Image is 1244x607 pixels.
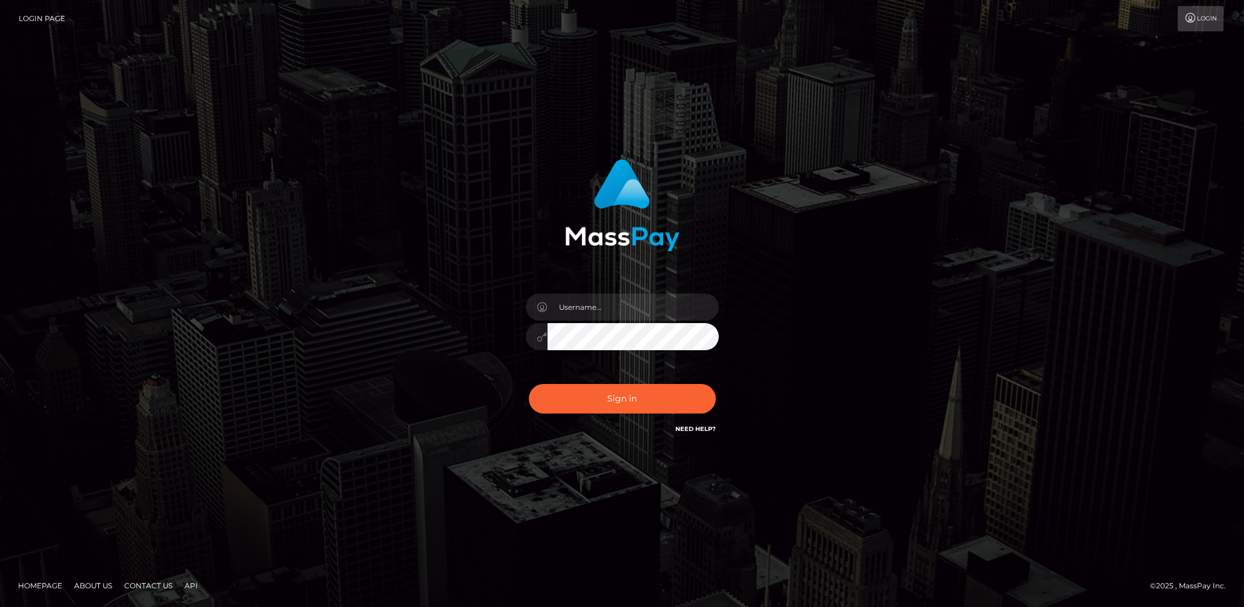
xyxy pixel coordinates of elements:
[19,6,65,31] a: Login Page
[1178,6,1223,31] a: Login
[565,159,680,251] img: MassPay Login
[13,576,67,595] a: Homepage
[180,576,203,595] a: API
[1150,579,1235,593] div: © 2025 , MassPay Inc.
[529,384,716,414] button: Sign in
[675,425,716,433] a: Need Help?
[548,294,719,321] input: Username...
[69,576,117,595] a: About Us
[119,576,177,595] a: Contact Us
